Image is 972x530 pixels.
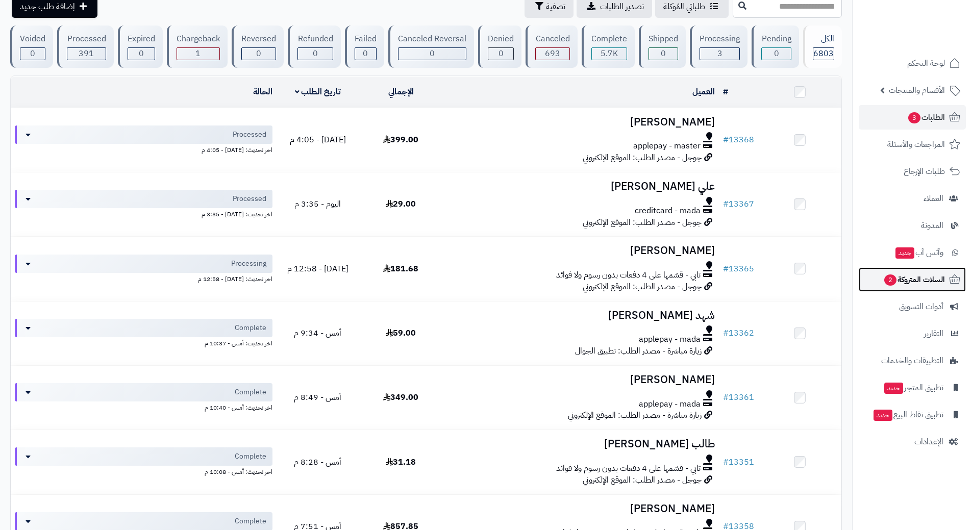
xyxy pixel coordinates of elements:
span: 0 [430,47,435,60]
span: اليوم - 3:35 م [294,198,341,210]
span: جوجل - مصدر الطلب: الموقع الإلكتروني [583,216,702,229]
a: الطلبات3 [859,105,966,130]
div: 0 [762,48,790,60]
span: تابي - قسّمها على 4 دفعات بدون رسوم ولا فوائد [556,463,701,474]
h3: علي [PERSON_NAME] [446,181,715,192]
a: وآتس آبجديد [859,240,966,265]
a: الحالة [253,86,272,98]
div: Pending [761,33,791,45]
span: جوجل - مصدر الطلب: الموقع الإلكتروني [583,474,702,486]
div: 1 [177,48,219,60]
span: جوجل - مصدر الطلب: الموقع الإلكتروني [583,152,702,164]
a: Canceled Reversal 0 [386,26,476,68]
a: الإعدادات [859,430,966,454]
div: Canceled [535,33,569,45]
a: العميل [692,86,715,98]
div: اخر تحديث: [DATE] - 3:35 م [15,208,272,219]
span: جديد [874,410,892,421]
a: Voided 0 [8,26,55,68]
a: Complete 5.7K [580,26,637,68]
h3: [PERSON_NAME] [446,374,715,386]
span: أمس - 9:34 م [294,327,341,339]
div: Processed [67,33,106,45]
span: 5.7K [601,47,618,60]
span: الطلبات [907,110,945,124]
span: 0 [499,47,504,60]
span: creditcard - mada [635,205,701,217]
div: اخر تحديث: [DATE] - 4:05 م [15,144,272,155]
a: Canceled 693 [524,26,579,68]
div: Complete [591,33,627,45]
span: applepay - master [633,140,701,152]
div: Canceled Reversal [398,33,466,45]
span: # [723,263,729,275]
a: تطبيق المتجرجديد [859,375,966,400]
span: المراجعات والأسئلة [887,137,945,152]
span: Processing [231,259,266,269]
div: Chargeback [177,33,220,45]
div: 693 [536,48,569,60]
span: 399.00 [383,134,418,146]
span: 391 [79,47,94,60]
div: 0 [488,48,513,60]
span: 59.00 [386,327,416,339]
h3: [PERSON_NAME] [446,116,715,128]
span: الإعدادات [914,435,943,449]
div: 0 [298,48,332,60]
div: 0 [398,48,466,60]
span: أمس - 8:28 م [294,456,341,468]
span: 3 [717,47,722,60]
h3: [PERSON_NAME] [446,245,715,257]
span: لوحة التحكم [907,56,945,70]
span: # [723,198,729,210]
span: زيارة مباشرة - مصدر الطلب: تطبيق الجوال [575,345,702,357]
a: Pending 0 [750,26,801,68]
span: applepay - mada [639,398,701,410]
div: Processing [700,33,740,45]
a: Refunded 0 [286,26,342,68]
a: #13362 [723,327,754,339]
span: 29.00 [386,198,416,210]
span: جديد [884,383,903,394]
span: العملاء [924,191,943,206]
span: التقارير [924,326,943,341]
a: الإجمالي [388,86,414,98]
a: Expired 0 [116,26,165,68]
a: لوحة التحكم [859,51,966,75]
a: Chargeback 1 [165,26,230,68]
a: التطبيقات والخدمات [859,348,966,373]
a: السلات المتروكة2 [859,267,966,292]
span: # [723,134,729,146]
span: 693 [545,47,560,60]
span: 0 [313,47,318,60]
div: 0 [128,48,155,60]
h3: طالب [PERSON_NAME] [446,438,715,450]
div: Expired [128,33,155,45]
span: 0 [30,47,35,60]
span: 1 [195,47,201,60]
a: Processed 391 [55,26,115,68]
div: 0 [355,48,376,60]
span: تصدير الطلبات [600,1,644,13]
a: #13351 [723,456,754,468]
a: Reversed 0 [230,26,286,68]
div: اخر تحديث: أمس - 10:37 م [15,337,272,348]
a: #13361 [723,391,754,403]
span: Complete [235,323,266,333]
span: # [723,327,729,339]
span: وآتس آب [894,245,943,260]
a: #13368 [723,134,754,146]
a: طلبات الإرجاع [859,159,966,184]
span: [DATE] - 4:05 م [290,134,346,146]
span: Complete [235,516,266,526]
span: Processed [233,130,266,140]
div: 3 [700,48,739,60]
div: Failed [355,33,377,45]
span: 0 [661,47,666,60]
a: الكل6803 [801,26,844,68]
a: أدوات التسويق [859,294,966,319]
span: طلبات الإرجاع [904,164,945,179]
a: المراجعات والأسئلة [859,132,966,157]
a: #13367 [723,198,754,210]
a: تاريخ الطلب [295,86,341,98]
